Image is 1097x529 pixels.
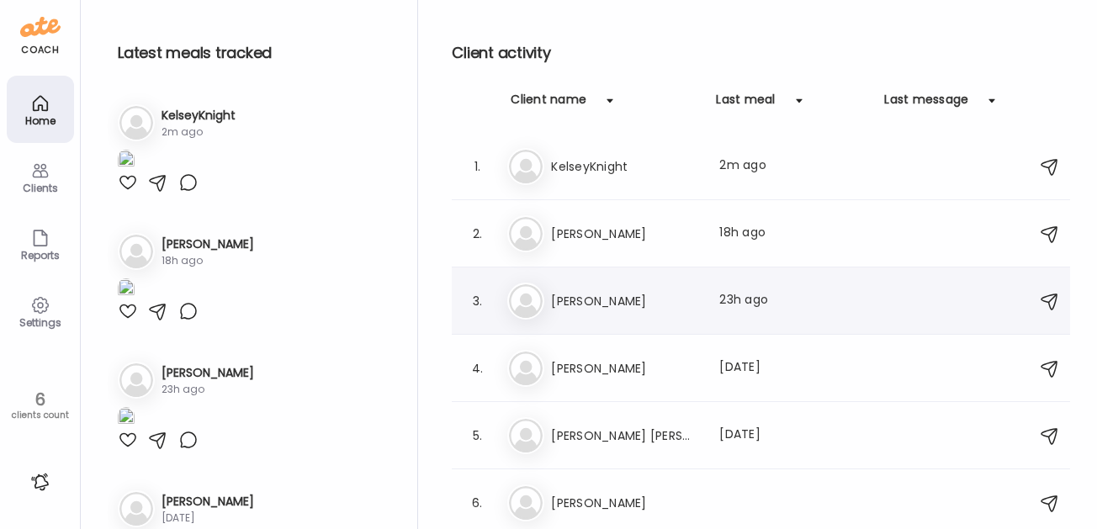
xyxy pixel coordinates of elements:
h3: [PERSON_NAME] [162,235,254,253]
div: 1. [467,156,487,177]
img: bg-avatar-default.svg [119,363,153,397]
h3: [PERSON_NAME] [162,493,254,510]
div: Reports [10,250,71,261]
img: images%2FvG3ax5xqzGR6dE0Le5k779rBJ853%2F9oEO2OvH1cuz3lp3UZB1%2FeX7PQvOvKDfFwOXCY4ih_1080 [118,407,135,430]
h3: [PERSON_NAME] [551,493,699,513]
div: clients count [6,410,74,421]
div: 18h ago [719,224,867,244]
h2: Latest meals tracked [118,40,390,66]
div: Clients [10,183,71,193]
img: bg-avatar-default.svg [509,352,543,385]
img: bg-avatar-default.svg [119,492,153,526]
img: images%2FzuzouSgNReOkgHPrZASkywcpVxc2%2FtmqJ3weEIUDVmh4lfNjy%2FFere20EXb6oXAhFZ8o41_1080 [118,150,135,172]
div: 2m ago [719,156,867,177]
div: 2m ago [162,124,236,140]
h3: [PERSON_NAME] [551,291,699,311]
img: images%2FXY7XyYHSuWV5ADoB7Etz8BrBvNm1%2FeQMqiSEn6Numt9Ywh9ua%2FVBg2WQL1fk2QkmifCkgf_1080 [118,278,135,301]
h3: [PERSON_NAME] [162,364,254,382]
img: bg-avatar-default.svg [509,486,543,520]
h3: [PERSON_NAME] [551,224,699,244]
div: [DATE] [719,426,867,446]
img: bg-avatar-default.svg [509,419,543,452]
h2: Client activity [452,40,1070,66]
div: 23h ago [719,291,867,311]
div: coach [21,43,59,57]
h3: KelseyKnight [162,107,236,124]
div: 3. [467,291,487,311]
div: Client name [511,91,586,118]
h3: [PERSON_NAME] [551,358,699,378]
div: 5. [467,426,487,446]
img: ate [20,13,61,40]
div: 2. [467,224,487,244]
div: Home [10,115,71,126]
h3: [PERSON_NAME] [PERSON_NAME] [551,426,699,446]
div: 23h ago [162,382,254,397]
div: [DATE] [719,358,867,378]
img: bg-avatar-default.svg [509,150,543,183]
img: bg-avatar-default.svg [509,284,543,318]
div: Last message [884,91,968,118]
div: 4. [467,358,487,378]
div: Last meal [716,91,775,118]
div: [DATE] [162,510,254,526]
img: bg-avatar-default.svg [119,235,153,268]
div: 6. [467,493,487,513]
div: Settings [10,317,71,328]
div: 18h ago [162,253,254,268]
h3: KelseyKnight [551,156,699,177]
img: bg-avatar-default.svg [119,106,153,140]
img: bg-avatar-default.svg [509,217,543,251]
div: 6 [6,389,74,410]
